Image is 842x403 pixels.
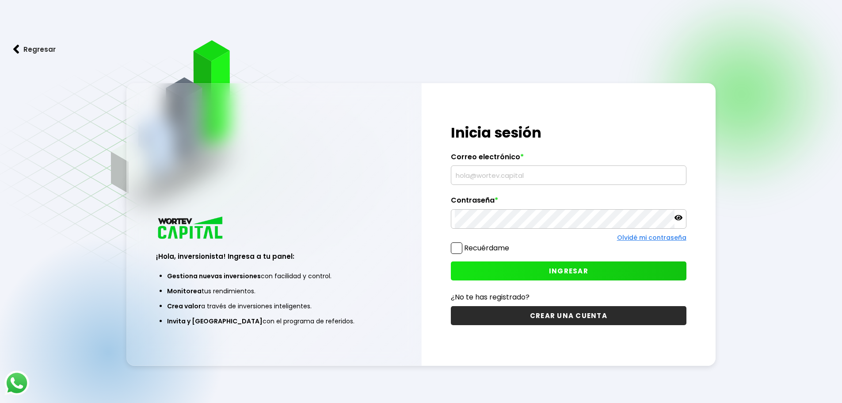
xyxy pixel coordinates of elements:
p: ¿No te has registrado? [451,292,686,303]
li: con el programa de referidos. [167,314,381,329]
h1: Inicia sesión [451,122,686,143]
input: hola@wortev.capital [455,166,682,184]
label: Recuérdame [464,243,509,253]
li: tus rendimientos. [167,284,381,299]
span: Invita y [GEOGRAPHIC_DATA] [167,317,263,326]
button: CREAR UNA CUENTA [451,306,686,325]
span: INGRESAR [549,266,588,276]
a: ¿No te has registrado?CREAR UNA CUENTA [451,292,686,325]
img: logo_wortev_capital [156,215,226,242]
span: Crea valor [167,302,201,311]
span: Monitorea [167,287,202,296]
li: a través de inversiones inteligentes. [167,299,381,314]
label: Contraseña [451,196,686,209]
button: INGRESAR [451,261,686,280]
span: Gestiona nuevas inversiones [167,272,261,280]
li: con facilidad y control. [167,269,381,284]
img: flecha izquierda [13,45,19,54]
a: Olvidé mi contraseña [617,233,686,242]
label: Correo electrónico [451,153,686,166]
img: logos_whatsapp-icon.242b2217.svg [4,371,29,395]
h3: ¡Hola, inversionista! Ingresa a tu panel: [156,251,392,261]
